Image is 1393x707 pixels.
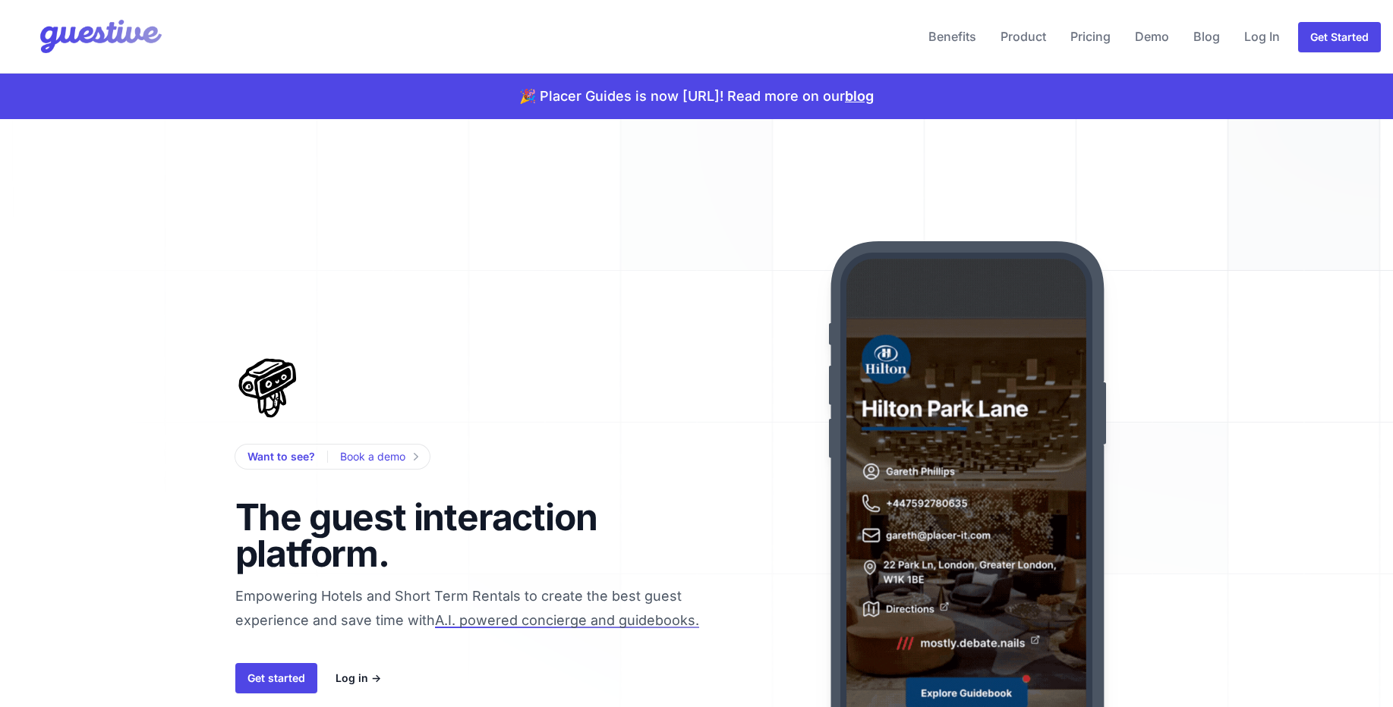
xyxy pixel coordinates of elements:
[994,18,1052,55] a: Product
[519,86,874,107] p: 🎉 Placer Guides is now [URL]! Read more on our
[336,669,381,687] a: Log in →
[1187,18,1226,55] a: Blog
[1238,18,1286,55] a: Log In
[845,88,874,104] a: blog
[340,448,418,466] a: Book a demo
[435,612,699,628] span: A.I. powered concierge and guidebooks.
[235,499,624,572] h1: The guest interaction platform.
[235,663,317,693] a: Get started
[1129,18,1175,55] a: Demo
[1298,22,1381,52] a: Get Started
[1064,18,1117,55] a: Pricing
[12,6,165,67] img: Your Company
[922,18,982,55] a: Benefits
[235,588,745,693] span: Empowering Hotels and Short Term Rentals to create the best guest experience and save time with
